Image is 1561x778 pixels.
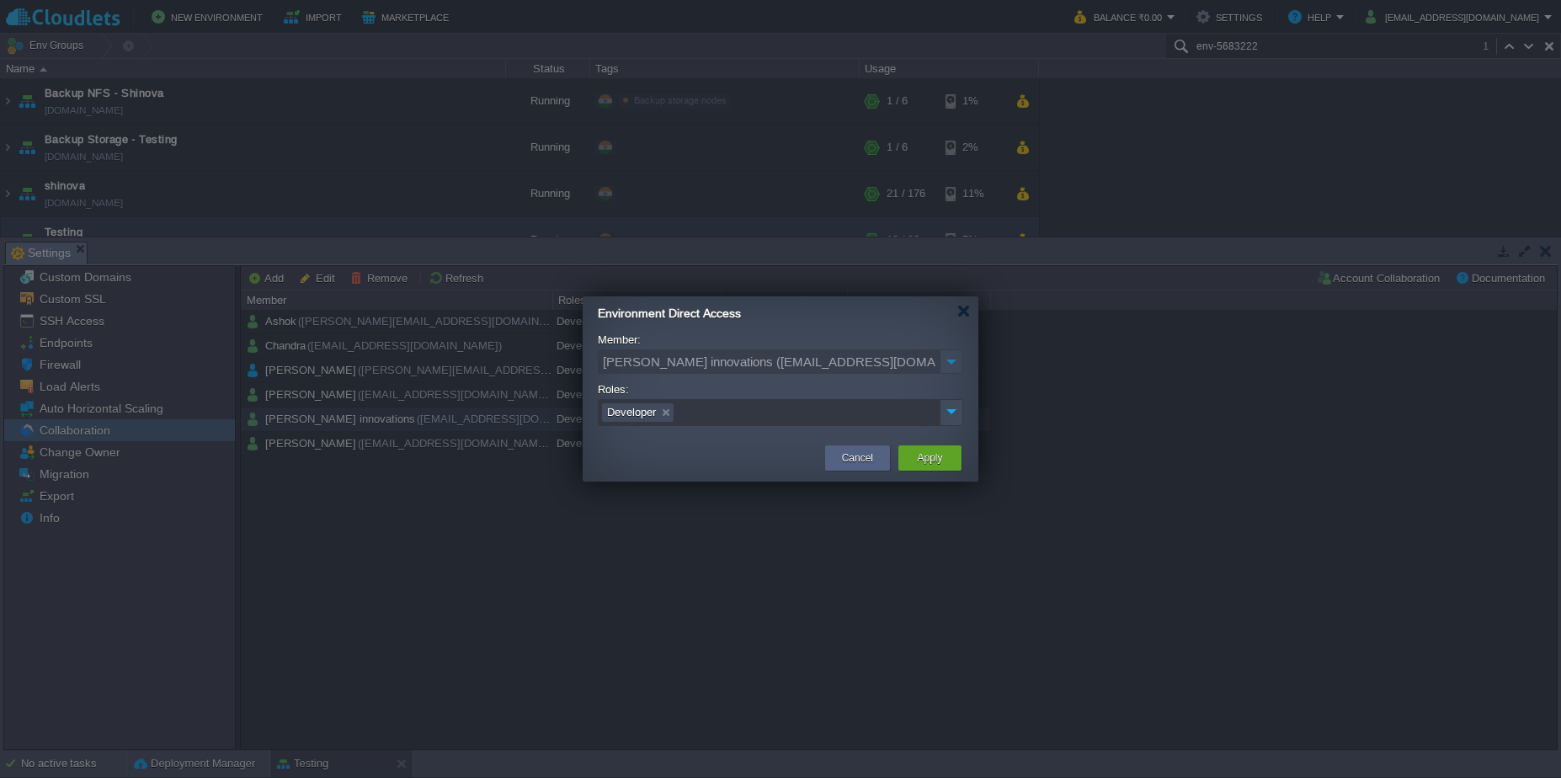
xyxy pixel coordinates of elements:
[598,306,741,320] span: Environment Direct Access
[598,381,631,398] label: Roles:
[598,331,643,349] label: Member:
[917,450,942,466] button: Apply
[602,403,674,422] li: Developer
[842,450,873,466] button: Cancel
